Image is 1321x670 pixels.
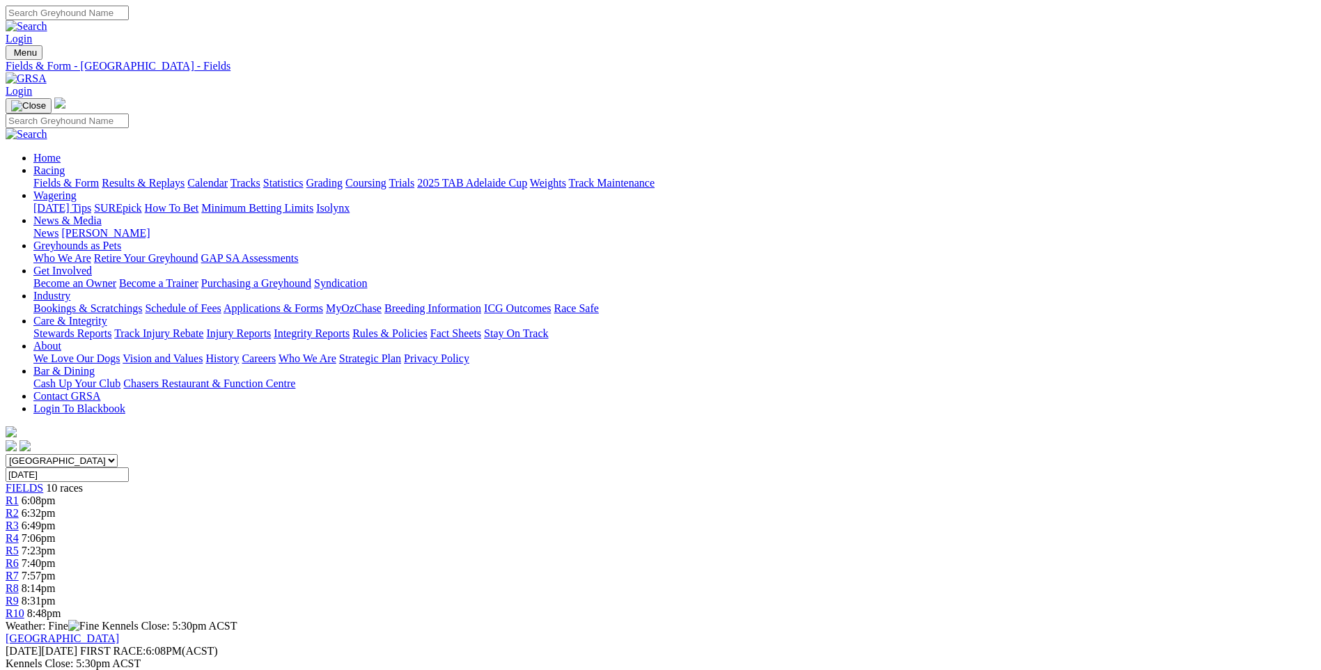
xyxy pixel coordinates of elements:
[201,202,313,214] a: Minimum Betting Limits
[19,440,31,451] img: twitter.svg
[6,128,47,141] img: Search
[33,227,1315,240] div: News & Media
[6,645,77,657] span: [DATE]
[201,277,311,289] a: Purchasing a Greyhound
[6,20,47,33] img: Search
[326,302,382,314] a: MyOzChase
[6,657,1315,670] div: Kennels Close: 5:30pm ACST
[33,352,1315,365] div: About
[6,33,32,45] a: Login
[102,620,237,632] span: Kennels Close: 5:30pm ACST
[123,352,203,364] a: Vision and Values
[46,482,83,494] span: 10 races
[22,545,56,556] span: 7:23pm
[119,277,198,289] a: Become a Trainer
[484,327,548,339] a: Stay On Track
[352,327,428,339] a: Rules & Policies
[33,302,1315,315] div: Industry
[6,557,19,569] a: R6
[554,302,598,314] a: Race Safe
[6,595,19,607] span: R9
[417,177,527,189] a: 2025 TAB Adelaide Cup
[22,507,56,519] span: 6:32pm
[316,202,350,214] a: Isolynx
[6,620,102,632] span: Weather: Fine
[384,302,481,314] a: Breeding Information
[33,327,111,339] a: Stewards Reports
[274,327,350,339] a: Integrity Reports
[123,377,295,389] a: Chasers Restaurant & Function Centre
[187,177,228,189] a: Calendar
[27,607,61,619] span: 8:48pm
[33,202,91,214] a: [DATE] Tips
[33,365,95,377] a: Bar & Dining
[6,6,129,20] input: Search
[263,177,304,189] a: Statistics
[22,494,56,506] span: 6:08pm
[6,72,47,85] img: GRSA
[33,390,100,402] a: Contact GRSA
[22,570,56,582] span: 7:57pm
[6,45,42,60] button: Toggle navigation
[206,327,271,339] a: Injury Reports
[33,315,107,327] a: Care & Integrity
[6,532,19,544] a: R4
[6,482,43,494] a: FIELDS
[102,177,185,189] a: Results & Replays
[484,302,551,314] a: ICG Outcomes
[6,520,19,531] a: R3
[345,177,386,189] a: Coursing
[33,252,91,264] a: Who We Are
[33,277,1315,290] div: Get Involved
[33,403,125,414] a: Login To Blackbook
[33,189,77,201] a: Wagering
[14,47,37,58] span: Menu
[145,302,221,314] a: Schedule of Fees
[279,352,336,364] a: Who We Are
[6,607,24,619] a: R10
[242,352,276,364] a: Careers
[145,202,199,214] a: How To Bet
[6,507,19,519] a: R2
[80,645,146,657] span: FIRST RACE:
[530,177,566,189] a: Weights
[230,177,260,189] a: Tracks
[33,177,99,189] a: Fields & Form
[6,494,19,506] a: R1
[6,582,19,594] a: R8
[430,327,481,339] a: Fact Sheets
[33,152,61,164] a: Home
[33,340,61,352] a: About
[201,252,299,264] a: GAP SA Assessments
[22,557,56,569] span: 7:40pm
[224,302,323,314] a: Applications & Forms
[6,545,19,556] a: R5
[61,227,150,239] a: [PERSON_NAME]
[6,440,17,451] img: facebook.svg
[6,467,129,482] input: Select date
[33,277,116,289] a: Become an Owner
[306,177,343,189] a: Grading
[389,177,414,189] a: Trials
[6,570,19,582] a: R7
[94,202,141,214] a: SUREpick
[6,632,119,644] a: [GEOGRAPHIC_DATA]
[33,302,142,314] a: Bookings & Scratchings
[6,60,1315,72] a: Fields & Form - [GEOGRAPHIC_DATA] - Fields
[33,352,120,364] a: We Love Our Dogs
[6,426,17,437] img: logo-grsa-white.png
[569,177,655,189] a: Track Maintenance
[114,327,203,339] a: Track Injury Rebate
[22,595,56,607] span: 8:31pm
